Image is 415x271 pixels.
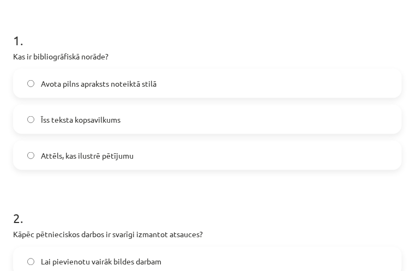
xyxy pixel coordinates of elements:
p: Kas ir bibliogrāfiskā norāde? [13,51,402,62]
input: Īss teksta kopsavilkums [27,116,34,123]
h1: 1 . [13,14,402,47]
span: Avota pilns apraksts noteiktā stilā [41,78,157,89]
span: Lai pievienotu vairāk bildes darbam [41,256,161,268]
input: Avota pilns apraksts noteiktā stilā [27,80,34,87]
p: Kāpēc pētnieciskos darbos ir svarīgi izmantot atsauces? [13,229,402,240]
h1: 2 . [13,192,402,226]
span: Attēls, kas ilustrē pētījumu [41,150,134,161]
span: Īss teksta kopsavilkums [41,114,121,125]
input: Attēls, kas ilustrē pētījumu [27,152,34,159]
input: Lai pievienotu vairāk bildes darbam [27,258,34,266]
